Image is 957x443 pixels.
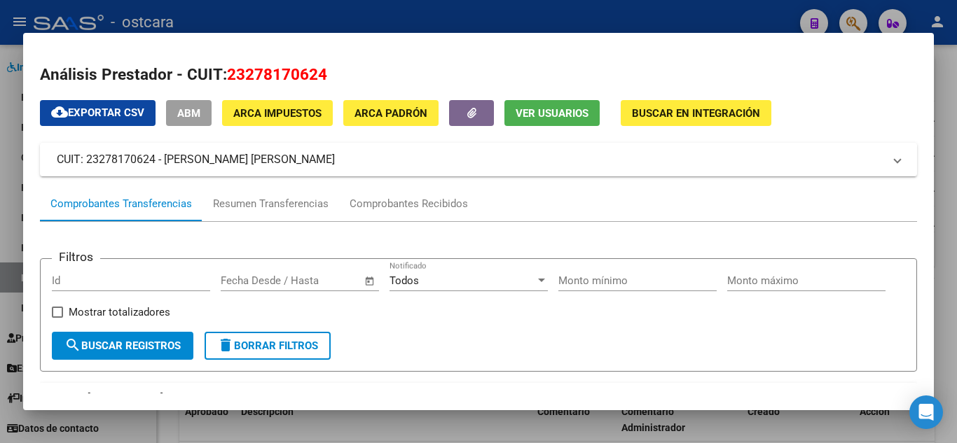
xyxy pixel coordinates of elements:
datatable-header-cell: Fecha T. [82,383,166,429]
span: [PERSON_NAME] [88,392,163,403]
span: OP [256,392,269,403]
span: Buscar Registros [64,339,181,352]
mat-expansion-panel-header: CUIT: 23278170624 - [PERSON_NAME] [PERSON_NAME] [40,143,917,176]
span: ABM [177,107,200,120]
datatable-header-cell: Acciones [362,383,907,429]
span: Monto [172,392,200,403]
mat-icon: search [64,337,81,353]
mat-icon: delete [217,337,234,353]
span: Ver Usuarios [516,107,588,120]
button: ARCA Padrón [343,100,439,126]
span: Borrar Filtros [217,339,318,352]
input: Start date [221,274,266,287]
h3: Filtros [52,248,100,266]
span: Acciones [368,392,408,403]
span: Notificado [312,392,359,403]
button: Exportar CSV [40,100,156,126]
datatable-header-cell: Notificado [306,383,362,429]
button: Buscar Registros [52,332,193,360]
datatable-header-cell: ID [40,383,82,429]
button: ARCA Impuestos [222,100,333,126]
button: Open calendar [362,273,378,289]
span: Todos [390,274,419,287]
h2: Análisis Prestador - CUIT: [40,63,917,87]
div: Open Intercom Messenger [909,395,943,429]
span: Mostrar totalizadores [69,304,170,321]
mat-panel-title: CUIT: 23278170624 - [PERSON_NAME] [PERSON_NAME] [57,151,883,168]
button: ABM [166,100,212,126]
input: End date [279,274,347,287]
span: ARCA Impuestos [233,107,322,120]
datatable-header-cell: OP [250,383,306,429]
span: ID [46,392,55,403]
datatable-header-cell: Monto [166,383,250,429]
span: Buscar en Integración [632,107,760,120]
span: ARCA Padrón [354,107,427,120]
mat-icon: cloud_download [51,104,68,120]
span: 23278170624 [227,65,327,83]
div: Comprobantes Transferencias [50,196,192,212]
div: Resumen Transferencias [213,196,329,212]
button: Ver Usuarios [504,100,600,126]
button: Borrar Filtros [205,332,331,360]
div: Comprobantes Recibidos [350,196,468,212]
button: Buscar en Integración [621,100,771,126]
span: Exportar CSV [51,106,144,119]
